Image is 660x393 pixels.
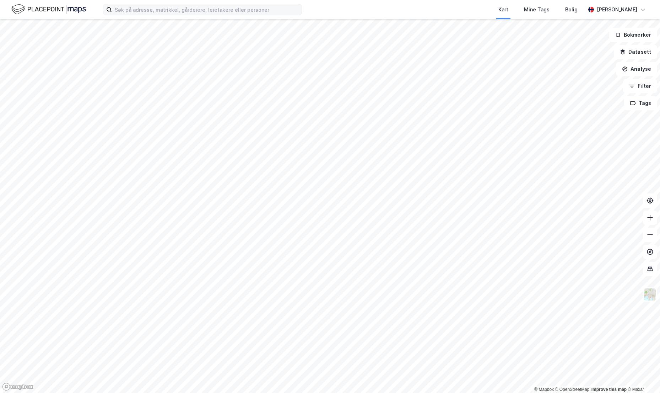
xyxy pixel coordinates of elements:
iframe: Chat Widget [624,359,660,393]
button: Datasett [614,45,657,59]
a: Mapbox homepage [2,383,33,391]
div: [PERSON_NAME] [597,5,637,14]
img: Z [643,288,657,301]
a: Mapbox [534,387,554,392]
input: Søk på adresse, matrikkel, gårdeiere, leietakere eller personer [112,4,302,15]
a: OpenStreetMap [555,387,590,392]
div: Kart [498,5,508,14]
button: Filter [623,79,657,93]
div: Mine Tags [524,5,550,14]
button: Analyse [616,62,657,76]
img: logo.f888ab2527a4732fd821a326f86c7f29.svg [11,3,86,16]
button: Tags [624,96,657,110]
a: Improve this map [591,387,627,392]
button: Bokmerker [609,28,657,42]
div: Bolig [565,5,578,14]
div: Kontrollprogram for chat [624,359,660,393]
